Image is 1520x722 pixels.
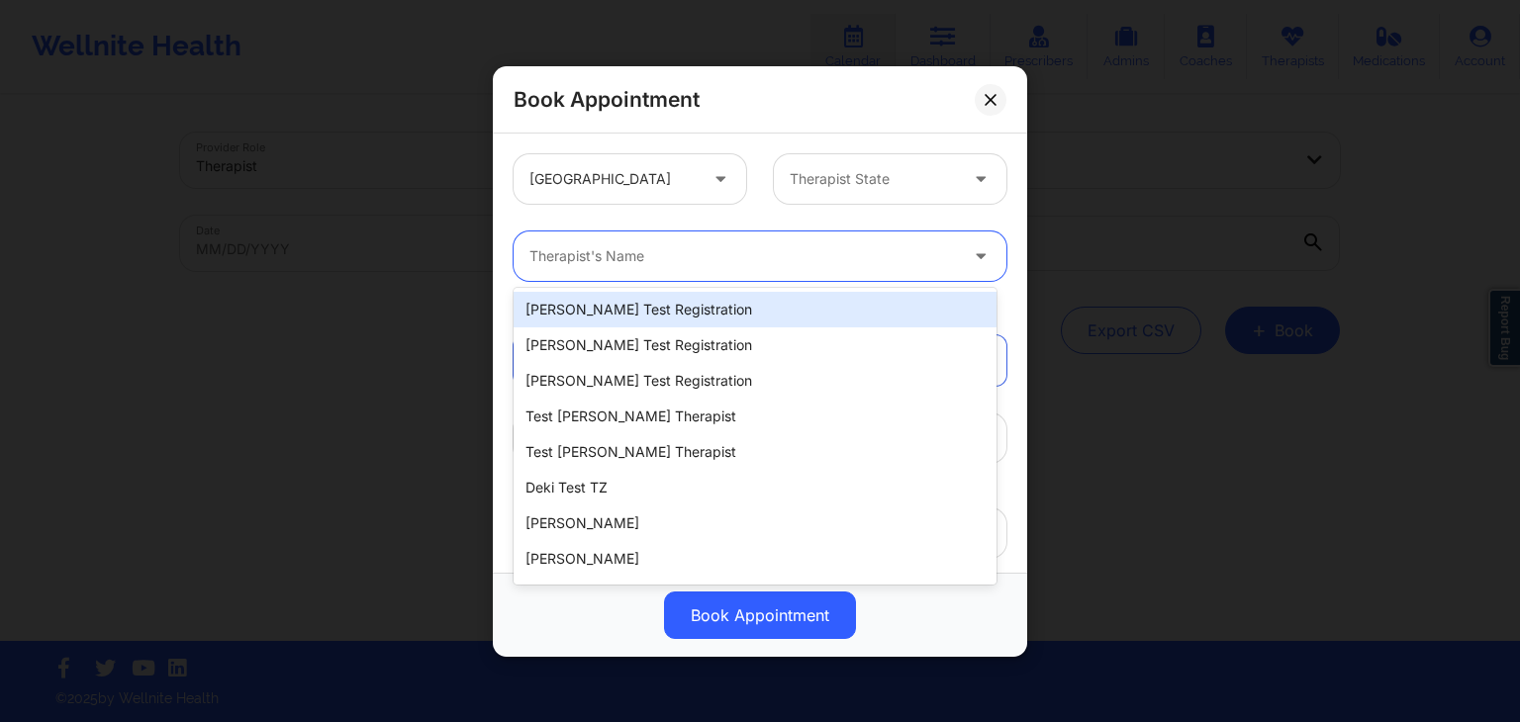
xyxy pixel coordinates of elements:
div: test [PERSON_NAME] therapist [514,399,997,434]
h2: Book Appointment [514,86,700,113]
div: test [PERSON_NAME] therapist [514,434,997,470]
button: Book Appointment [664,591,856,639]
div: Appointment information: [500,302,1020,321]
div: [PERSON_NAME] Test Registration [514,292,997,327]
div: [GEOGRAPHIC_DATA] [529,154,697,204]
div: [PERSON_NAME] [514,577,997,612]
div: [PERSON_NAME] Test Registration [514,327,997,363]
div: [PERSON_NAME] [514,505,997,541]
div: [PERSON_NAME] Test Registration [514,363,997,399]
div: Deki Test TZ [514,470,997,505]
div: [PERSON_NAME] [514,541,997,577]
